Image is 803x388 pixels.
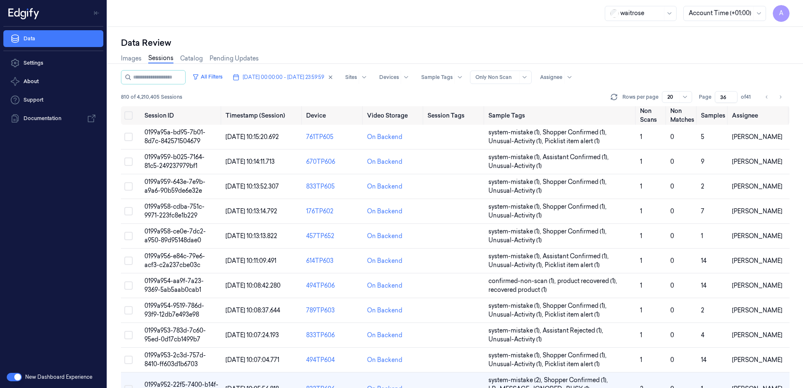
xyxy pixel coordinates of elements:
[670,257,674,265] span: 0
[226,257,276,265] span: [DATE] 10:11:09.491
[306,207,360,216] div: 176TP602
[488,277,557,286] span: confirmed-non-scan (1) ,
[741,93,754,101] span: of 41
[732,356,782,364] span: [PERSON_NAME]
[701,183,704,190] span: 2
[124,306,133,315] button: Select row
[124,111,133,120] button: Select all
[144,128,205,145] span: 0199a95a-bd95-7b01-8d7c-842571504679
[774,91,786,103] button: Go to next page
[701,331,704,339] span: 4
[543,301,608,310] span: Shopper Confirmed (1) ,
[144,228,206,244] span: 0199a958-ce0e-7dc2-a950-89d95148dae0
[180,54,203,63] a: Catalog
[3,55,103,71] a: Settings
[543,351,608,360] span: Shopper Confirmed (1) ,
[306,257,360,265] div: 614TP603
[306,133,360,142] div: 761TP605
[226,331,279,339] span: [DATE] 10:07:24.193
[488,326,543,335] span: system-mistake (1) ,
[144,252,205,269] span: 0199a956-e84c-79e6-acf3-c2a237cbe03c
[543,128,608,137] span: Shopper Confirmed (1) ,
[424,106,485,125] th: Session Tags
[367,257,402,265] div: On Backend
[144,203,205,219] span: 0199a958-cdba-751c-9971-223fc8e1b229
[121,93,182,101] span: 810 of 4,210,405 Sessions
[543,227,608,236] span: Shopper Confirmed (1) ,
[488,351,543,360] span: system-mistake (1) ,
[670,183,674,190] span: 0
[124,356,133,364] button: Select row
[729,106,790,125] th: Assignee
[545,360,600,369] span: Picklist item alert (1)
[124,157,133,166] button: Select row
[3,73,103,90] button: About
[3,30,103,47] a: Data
[701,232,703,240] span: 1
[124,207,133,215] button: Select row
[367,331,402,340] div: On Backend
[667,106,698,125] th: Non Matches
[367,281,402,290] div: On Backend
[367,232,402,241] div: On Backend
[701,158,704,165] span: 9
[124,182,133,191] button: Select row
[543,178,608,186] span: Shopper Confirmed (1) ,
[670,232,674,240] span: 0
[488,162,542,170] span: Unusual-Activity (1)
[121,37,790,49] div: Data Review
[144,178,205,194] span: 0199a959-643e-7e9b-a9a6-90b59de6e32e
[124,257,133,265] button: Select row
[543,326,605,335] span: Assistant Rejected (1) ,
[732,183,782,190] span: [PERSON_NAME]
[488,153,543,162] span: system-mistake (1) ,
[670,207,674,215] span: 0
[189,70,226,84] button: All Filters
[732,257,782,265] span: [PERSON_NAME]
[144,351,206,368] span: 0199a953-2c3d-757d-8410-ff603d1b6703
[543,252,610,261] span: Assistant Confirmed (1) ,
[367,356,402,364] div: On Backend
[226,207,277,215] span: [DATE] 10:13:14.792
[761,91,786,103] nav: pagination
[306,331,360,340] div: 833TP606
[226,232,277,240] span: [DATE] 10:13:13.822
[229,71,337,84] button: [DATE] 00:00:00 - [DATE] 23:59:59
[485,106,637,125] th: Sample Tags
[488,335,542,344] span: Unusual-Activity (1)
[670,356,674,364] span: 0
[226,183,279,190] span: [DATE] 10:13:52.307
[367,182,402,191] div: On Backend
[488,128,543,137] span: system-mistake (1) ,
[670,307,674,314] span: 0
[306,306,360,315] div: 789TP603
[701,133,704,141] span: 5
[488,137,545,146] span: Unusual-Activity (1) ,
[306,182,360,191] div: 833TP605
[701,257,706,265] span: 14
[545,310,600,319] span: Picklist item alert (1)
[701,356,706,364] span: 14
[226,356,279,364] span: [DATE] 10:07:04.771
[699,93,711,101] span: Page
[124,281,133,290] button: Select row
[640,133,642,141] span: 1
[306,281,360,290] div: 494TP606
[367,207,402,216] div: On Backend
[640,307,642,314] span: 1
[543,153,610,162] span: Assistant Confirmed (1) ,
[488,227,543,236] span: system-mistake (1) ,
[144,327,206,343] span: 0199a953-783d-7c60-95ed-0d17cb1499b7
[640,207,642,215] span: 1
[124,331,133,339] button: Select row
[488,310,545,319] span: Unusual-Activity (1) ,
[732,207,782,215] span: [PERSON_NAME]
[773,5,790,22] button: A
[732,282,782,289] span: [PERSON_NAME]
[640,158,642,165] span: 1
[640,257,642,265] span: 1
[121,54,142,63] a: Images
[124,133,133,141] button: Select row
[670,158,674,165] span: 0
